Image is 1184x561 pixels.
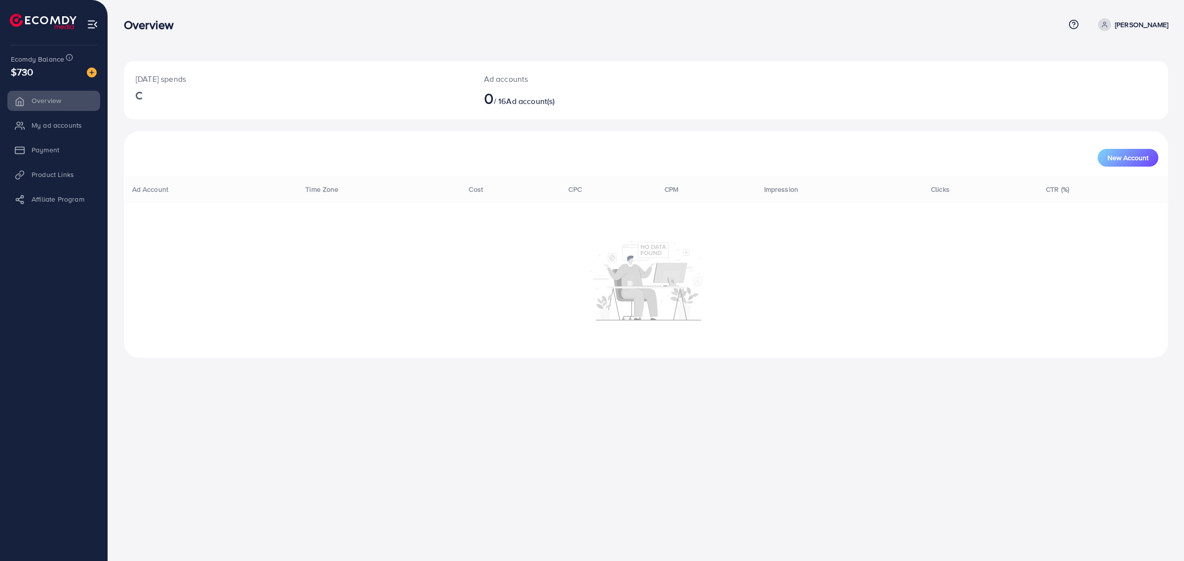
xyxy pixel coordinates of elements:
[1094,18,1168,31] a: [PERSON_NAME]
[11,54,64,64] span: Ecomdy Balance
[484,87,494,109] span: 0
[484,73,721,85] p: Ad accounts
[484,89,721,107] h2: / 16
[1108,154,1148,161] span: New Account
[11,65,34,79] span: $730
[87,19,98,30] img: menu
[87,68,97,77] img: image
[506,96,555,106] span: Ad account(s)
[1098,149,1158,167] button: New Account
[136,73,460,85] p: [DATE] spends
[124,18,182,32] h3: Overview
[10,14,76,29] img: logo
[1115,19,1168,31] p: [PERSON_NAME]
